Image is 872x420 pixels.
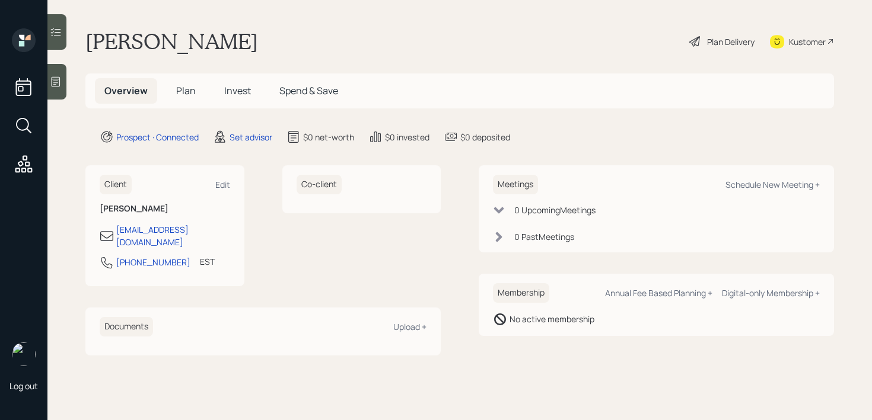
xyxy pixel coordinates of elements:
[116,223,230,248] div: [EMAIL_ADDRESS][DOMAIN_NAME]
[230,131,272,143] div: Set advisor
[303,131,354,143] div: $0 net-worth
[200,255,215,268] div: EST
[725,179,820,190] div: Schedule New Meeting +
[176,84,196,97] span: Plan
[789,36,826,48] div: Kustomer
[100,317,153,336] h6: Documents
[707,36,755,48] div: Plan Delivery
[722,287,820,299] div: Digital-only Membership +
[393,321,427,332] div: Upload +
[116,256,190,268] div: [PHONE_NUMBER]
[116,131,199,143] div: Prospect · Connected
[460,131,510,143] div: $0 deposited
[215,179,230,190] div: Edit
[510,313,594,325] div: No active membership
[104,84,148,97] span: Overview
[385,131,429,143] div: $0 invested
[514,230,574,243] div: 0 Past Meeting s
[100,204,230,214] h6: [PERSON_NAME]
[514,204,596,216] div: 0 Upcoming Meeting s
[9,380,38,392] div: Log out
[297,175,342,194] h6: Co-client
[224,84,251,97] span: Invest
[12,342,36,366] img: retirable_logo.png
[493,175,538,194] h6: Meetings
[100,175,132,194] h6: Client
[85,28,258,54] h1: [PERSON_NAME]
[493,283,549,303] h6: Membership
[279,84,338,97] span: Spend & Save
[605,287,712,299] div: Annual Fee Based Planning +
